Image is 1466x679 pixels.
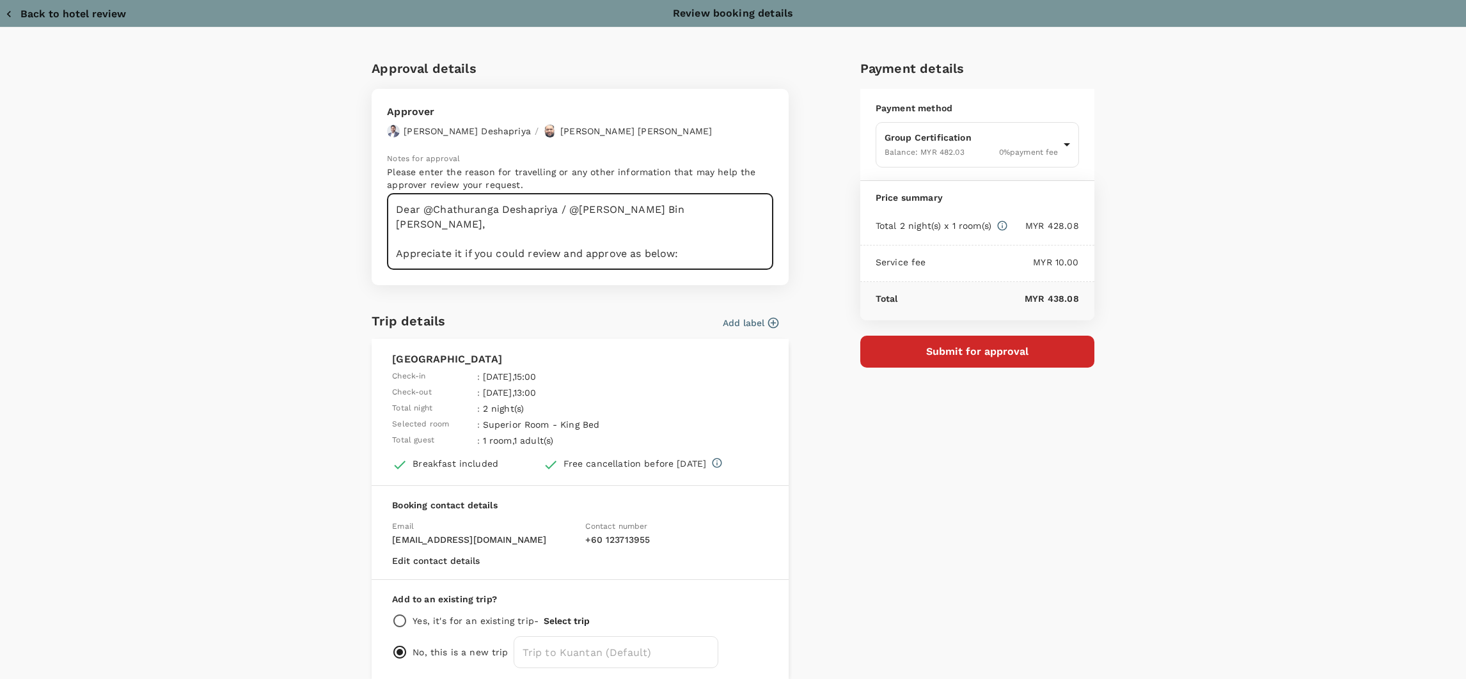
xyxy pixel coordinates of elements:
[483,402,652,415] p: 2 night(s)
[392,370,425,383] span: Check-in
[876,256,926,269] p: Service fee
[5,8,126,20] button: Back to hotel review
[673,6,793,21] p: Review booking details
[392,499,768,511] p: Booking contact details
[477,386,480,399] span: :
[477,370,480,383] span: :
[387,153,773,166] p: Notes for approval
[392,434,434,447] span: Total guest
[885,148,965,157] span: Balance : MYR 482.03
[477,418,480,431] span: :
[876,292,898,305] p: Total
[387,125,400,137] img: avatar-67a5bcb800f47.png
[564,457,707,470] div: Free cancellation before [DATE]
[404,125,531,137] p: [PERSON_NAME] Deshapriya
[392,556,480,566] button: Edit contact details
[387,166,773,191] p: Please enter the reason for travelling or any other information that may help the approver review...
[372,58,789,79] h6: Approval details
[585,533,768,546] p: + 60 123713955
[387,104,712,120] p: Approver
[876,102,1079,114] p: Payment method
[392,352,768,367] p: [GEOGRAPHIC_DATA]
[885,131,1059,144] p: Group Certification
[560,125,712,137] p: [PERSON_NAME] [PERSON_NAME]
[926,256,1079,269] p: MYR 10.00
[483,434,652,447] p: 1 room , 1 adult(s)
[392,386,431,399] span: Check-out
[1008,219,1079,232] p: MYR 428.08
[876,191,1079,204] p: Price summary
[392,593,768,605] p: Add to an existing trip?
[392,418,449,431] span: Selected room
[392,522,414,531] span: Email
[392,367,656,447] table: simple table
[413,457,498,470] div: Breakfast included
[477,434,480,447] span: :
[413,614,539,627] p: Yes, it's for an existing trip -
[585,522,647,531] span: Contact number
[860,336,1094,368] button: Submit for approval
[999,148,1059,157] span: 0 % payment fee
[483,418,652,431] p: Superior Room - King Bed
[372,311,445,331] h6: Trip details
[711,457,723,469] svg: Full refund before 2025-09-15 00:00 Cancelation after 2025-09-15 00:00, cancelation fee of MYR 39...
[860,58,1094,79] h6: Payment details
[898,292,1079,305] p: MYR 438.08
[477,402,480,415] span: :
[876,219,991,232] p: Total 2 night(s) x 1 room(s)
[535,125,539,137] p: /
[514,636,718,668] input: Trip to Kuantan (Default)
[392,533,575,546] p: [EMAIL_ADDRESS][DOMAIN_NAME]
[413,646,508,659] p: No, this is a new trip
[483,370,652,383] p: [DATE] , 15:00
[544,125,556,137] img: avatar-67b4218f54620.jpeg
[876,122,1079,168] div: Group CertificationBalance: MYR 482.030%payment fee
[392,402,432,415] span: Total night
[544,616,590,626] button: Select trip
[723,316,778,329] button: Add label
[483,386,652,399] p: [DATE] , 13:00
